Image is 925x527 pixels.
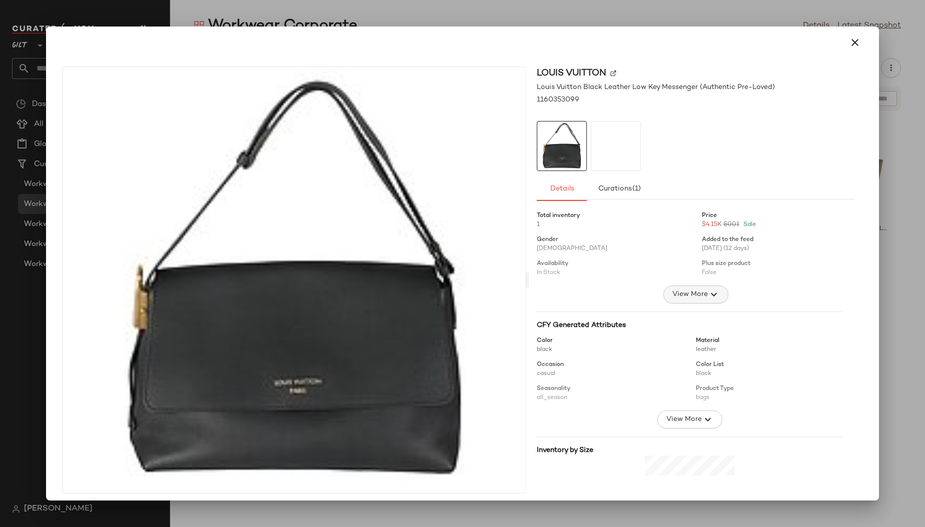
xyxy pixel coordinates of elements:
[598,185,641,193] span: Curations
[537,82,775,92] span: Louis Vuitton Black Leather Low Key Messenger (Authentic Pre-Loved)
[663,285,728,303] button: View More
[63,67,525,493] img: 1160353099_RLLATH.jpg
[537,66,606,80] span: Louis Vuitton
[666,413,702,425] span: View More
[550,185,574,193] span: Details
[672,288,708,300] span: View More
[610,70,616,76] img: svg%3e
[537,121,586,170] img: 1160353099_RLLATH.jpg
[632,185,641,193] span: (1)
[537,320,842,330] div: CFY Generated Attributes
[657,410,722,428] button: View More
[537,94,579,105] span: 1160353099
[537,445,842,455] div: Inventory by Size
